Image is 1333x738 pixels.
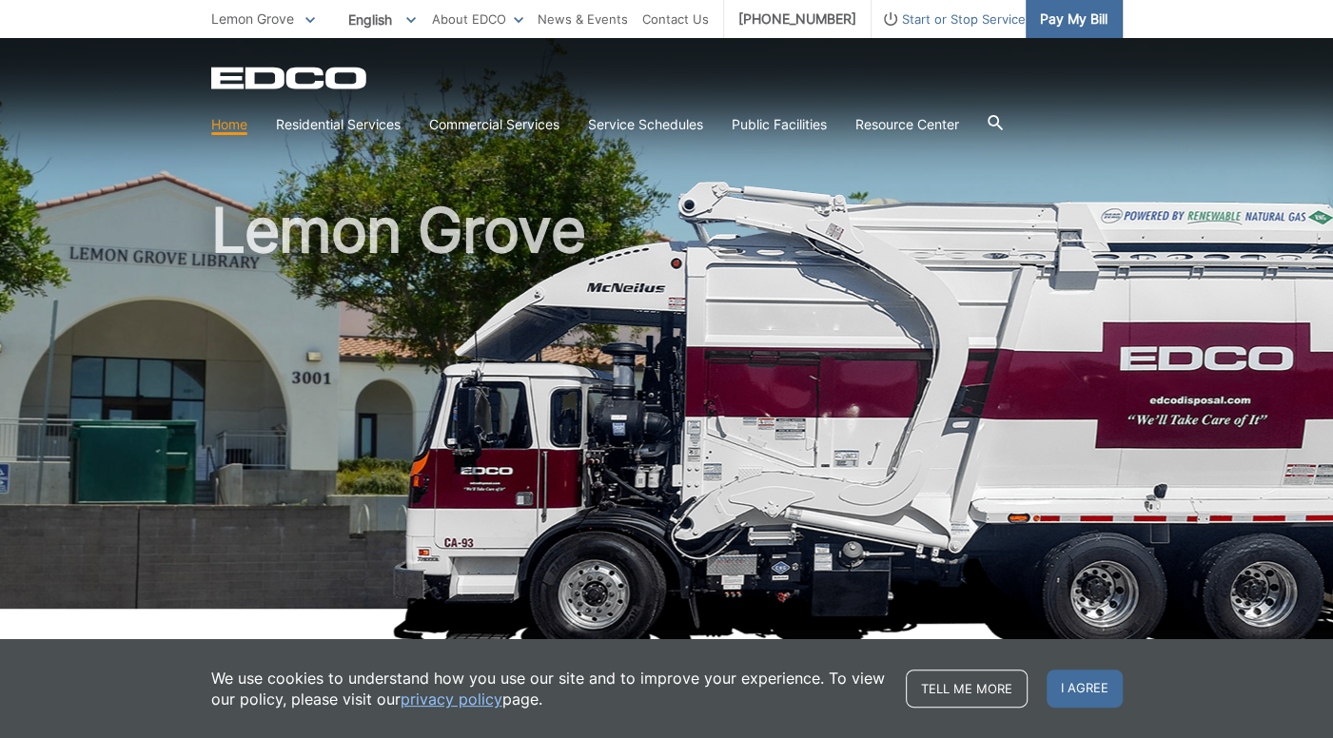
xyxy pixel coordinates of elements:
a: privacy policy [401,689,502,709]
span: Pay My Bill [1040,9,1108,29]
a: Residential Services [276,114,401,135]
p: We use cookies to understand how you use our site and to improve your experience. To view our pol... [211,668,887,709]
a: Commercial Services [429,114,559,135]
a: Public Facilities [732,114,827,135]
span: Lemon Grove [211,10,294,27]
a: Home [211,114,247,135]
a: About EDCO [432,9,523,29]
a: News & Events [538,9,628,29]
a: EDCD logo. Return to the homepage. [211,67,369,89]
a: Resource Center [855,114,959,135]
a: Tell me more [906,670,1028,708]
a: Contact Us [642,9,709,29]
a: Service Schedules [588,114,703,135]
span: English [334,4,430,35]
h1: Lemon Grove [211,200,1123,617]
